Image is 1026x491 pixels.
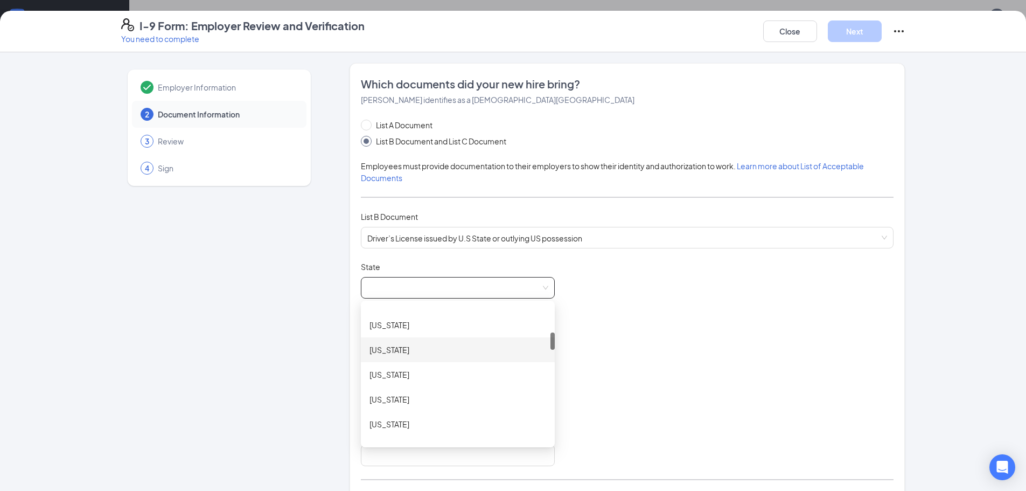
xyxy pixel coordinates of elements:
[763,20,817,42] button: Close
[361,212,418,222] span: List B Document
[361,77,894,92] span: Which documents did your new hire bring?
[361,362,555,387] div: Georgia
[145,136,149,147] span: 3
[372,135,511,147] span: List B Document and List C Document
[145,109,149,120] span: 2
[361,261,380,272] span: State
[361,437,555,461] div: Idaho
[828,20,882,42] button: Next
[158,82,296,93] span: Employer Information
[361,412,555,437] div: Hawaii
[361,313,555,337] div: District of Columbia
[369,319,546,331] div: [US_STATE]
[145,163,149,174] span: 4
[158,109,296,120] span: Document Information
[361,387,555,412] div: Guam
[361,95,634,105] span: [PERSON_NAME] identifies as a [DEMOGRAPHIC_DATA][GEOGRAPHIC_DATA]
[361,337,555,362] div: Florida
[369,369,546,381] div: [US_STATE]
[372,119,437,131] span: List A Document
[892,25,905,38] svg: Ellipses
[369,393,546,405] div: [US_STATE]
[361,161,864,183] span: Employees must provide documentation to their employers to show their identity and authorization ...
[121,18,134,31] svg: FormI9EVerifyIcon
[158,163,296,174] span: Sign
[367,227,887,248] span: Driver’s License issued by U.S State or outlying US possession
[989,454,1015,480] div: Open Intercom Messenger
[121,33,365,44] p: You need to complete
[141,81,153,94] svg: Checkmark
[369,344,546,356] div: [US_STATE]
[139,18,365,33] h4: I-9 Form: Employer Review and Verification
[158,136,296,147] span: Review
[369,418,546,430] div: [US_STATE]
